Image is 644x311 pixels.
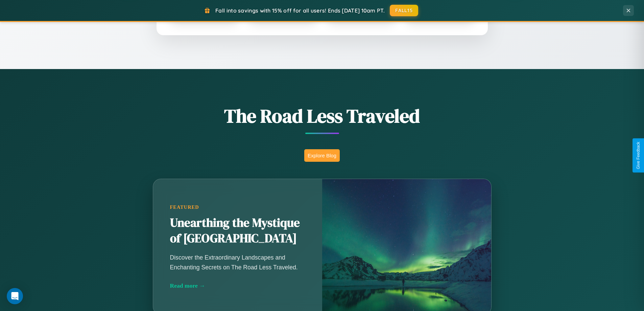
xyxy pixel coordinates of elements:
div: Read more → [170,282,305,289]
h1: The Road Less Traveled [119,103,525,129]
div: Give Feedback [636,142,641,169]
p: Discover the Extraordinary Landscapes and Enchanting Secrets on The Road Less Traveled. [170,253,305,272]
div: Open Intercom Messenger [7,288,23,304]
h2: Unearthing the Mystique of [GEOGRAPHIC_DATA] [170,215,305,246]
div: Featured [170,204,305,210]
button: Explore Blog [304,149,340,162]
span: Fall into savings with 15% off for all users! Ends [DATE] 10am PT. [215,7,385,14]
button: FALL15 [390,5,418,16]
